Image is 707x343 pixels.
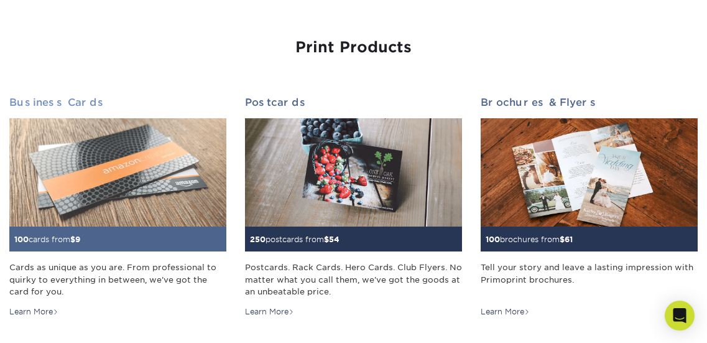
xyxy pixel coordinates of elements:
a: Business Cards 100cards from$9 Cards as unique as you are. From professional to quirky to everyth... [9,96,226,317]
small: cards from [14,235,80,244]
span: 100 [14,235,29,244]
div: Open Intercom Messenger [665,301,695,331]
img: Business Cards [9,118,226,227]
small: brochures from [486,235,573,244]
h2: Postcards [245,96,462,108]
span: $ [324,235,329,244]
span: 250 [250,235,266,244]
div: Postcards. Rack Cards. Hero Cards. Club Flyers. No matter what you call them, we've got the goods... [245,261,462,298]
span: $ [560,235,565,244]
span: 100 [486,235,500,244]
h2: Brochures & Flyers [481,96,698,108]
div: Learn More [481,306,530,317]
div: Cards as unique as you are. From professional to quirky to everything in between, we've got the c... [9,261,226,298]
img: Postcards [245,118,462,227]
h2: Business Cards [9,96,226,108]
iframe: Google Customer Reviews [3,305,106,339]
span: $ [70,235,75,244]
img: Brochures & Flyers [481,118,698,227]
small: postcards from [250,235,340,244]
div: Tell your story and leave a lasting impression with Primoprint brochures. [481,261,698,298]
h1: Print Products [9,39,698,57]
span: 9 [75,235,80,244]
div: Learn More [245,306,294,317]
a: Brochures & Flyers 100brochures from$61 Tell your story and leave a lasting impression with Primo... [481,96,698,317]
span: 61 [565,235,573,244]
a: Postcards 250postcards from$54 Postcards. Rack Cards. Hero Cards. Club Flyers. No matter what you... [245,96,462,317]
span: 54 [329,235,340,244]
